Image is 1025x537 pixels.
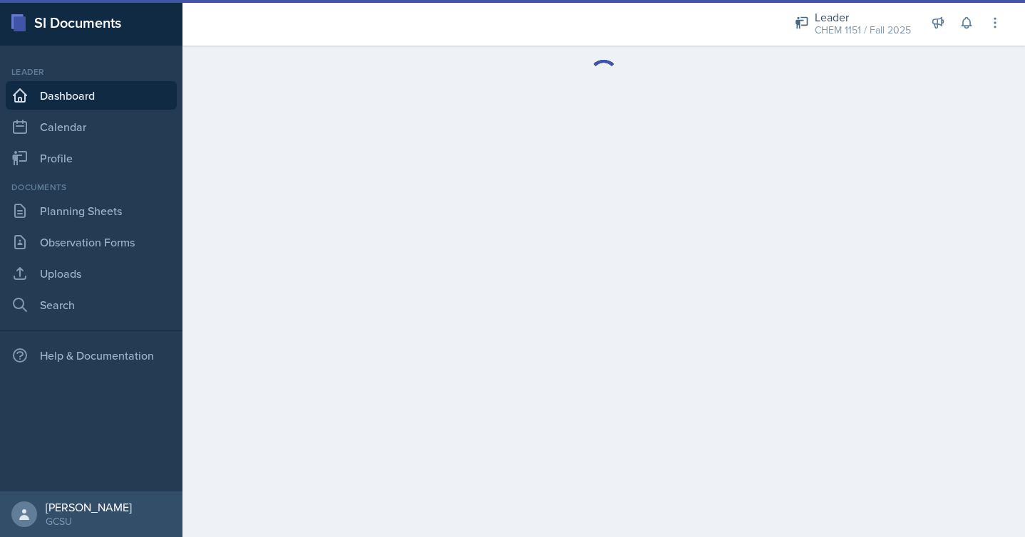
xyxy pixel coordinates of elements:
div: Help & Documentation [6,341,177,370]
a: Profile [6,144,177,172]
div: [PERSON_NAME] [46,500,132,514]
div: GCSU [46,514,132,528]
a: Dashboard [6,81,177,110]
a: Uploads [6,259,177,288]
a: Calendar [6,113,177,141]
div: Leader [815,9,911,26]
a: Observation Forms [6,228,177,256]
a: Search [6,291,177,319]
a: Planning Sheets [6,197,177,225]
div: Documents [6,181,177,194]
div: Leader [6,66,177,78]
div: CHEM 1151 / Fall 2025 [815,23,911,38]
